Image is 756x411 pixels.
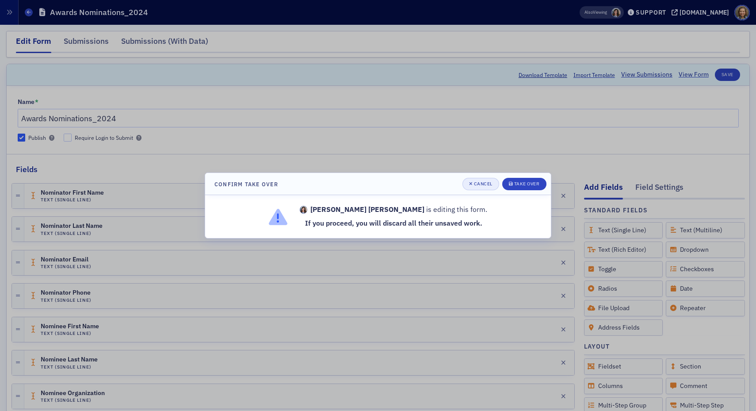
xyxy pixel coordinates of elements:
p: If you proceed, you will discard all their unsaved work. [300,218,488,229]
span: Stacy Svendsen [300,206,308,214]
div: Cancel [474,181,493,186]
h4: Confirm Take Over [214,180,278,188]
p: is editing this form. [300,204,488,215]
button: Take Over [502,178,546,190]
strong: [PERSON_NAME] [PERSON_NAME] [310,204,424,215]
div: Take Over [514,181,540,186]
button: Cancel [462,178,499,190]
